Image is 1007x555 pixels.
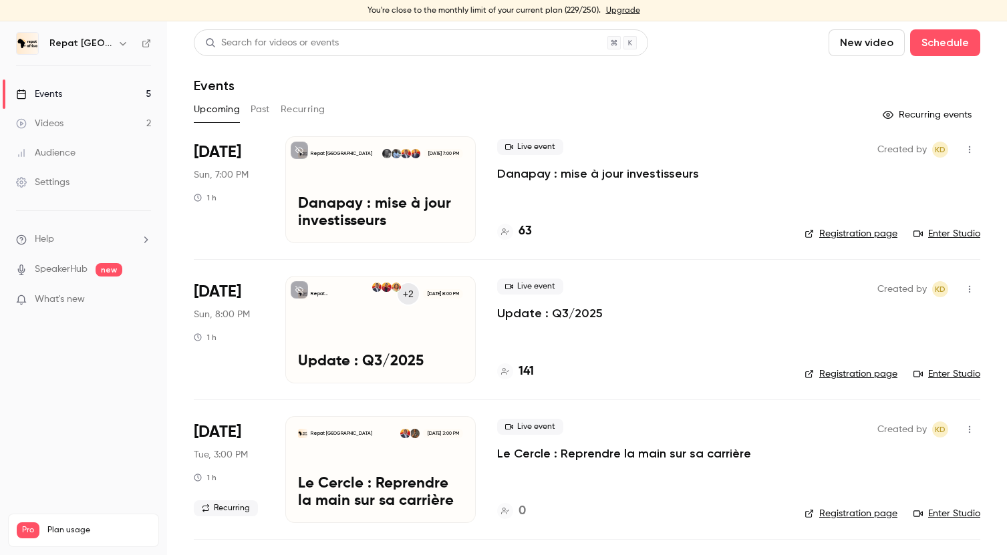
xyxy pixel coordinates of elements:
button: Upcoming [194,99,240,120]
iframe: Noticeable Trigger [135,294,151,306]
a: Le Cercle : Reprendre la main sur sa carrièreRepat [GEOGRAPHIC_DATA]Hannah DehauteurKara Diaby[DA... [285,416,476,523]
a: Update : Q3/2025Repat [GEOGRAPHIC_DATA]+2Aïssatou Konaté-TraoréFatoumata DiaKara Diaby[DATE] 8:00... [285,276,476,383]
p: Repat [GEOGRAPHIC_DATA] [311,430,372,437]
a: Registration page [805,507,897,520]
span: Kara Diaby [932,142,948,158]
div: Events [16,87,62,101]
span: KD [935,142,946,158]
a: Danapay : mise à jour investisseurs [497,166,699,182]
button: New video [829,29,905,56]
img: Repat Africa [17,33,38,54]
span: [DATE] 7:00 PM [424,149,462,158]
span: Sun, 7:00 PM [194,168,249,182]
span: Live event [497,419,563,435]
img: Kara Diaby [372,283,382,292]
div: 1 h [194,192,217,203]
button: Schedule [910,29,980,56]
a: Danapay : mise à jour investisseursRepat [GEOGRAPHIC_DATA]Mounir TelkassKara DiabyDemba DembeleMo... [285,136,476,243]
a: Enter Studio [913,227,980,240]
a: Upgrade [606,5,640,16]
span: Tue, 3:00 PM [194,448,248,461]
div: Search for videos or events [205,36,339,50]
span: [DATE] [194,142,241,163]
span: Kara Diaby [932,281,948,297]
div: 1 h [194,332,217,343]
span: What's new [35,293,85,307]
a: 0 [497,502,526,520]
div: Settings [16,176,69,189]
a: Update : Q3/2025 [497,305,603,321]
span: Help [35,232,54,246]
span: [DATE] [194,421,241,443]
h6: Repat [GEOGRAPHIC_DATA] [49,37,112,50]
img: Aïssatou Konaté-Traoré [392,283,401,292]
img: Kara Diaby [400,429,410,438]
h4: 141 [519,363,534,381]
div: Sep 28 Sun, 7:00 PM (Europe/Paris) [194,136,264,243]
a: Enter Studio [913,367,980,381]
li: help-dropdown-opener [16,232,151,246]
div: +2 [396,282,420,306]
span: Live event [497,279,563,295]
span: new [96,263,122,276]
img: Kara Diaby [401,149,410,158]
img: Mounir Telkass [411,149,420,158]
span: Plan usage [47,525,150,536]
button: Recurring [281,99,325,120]
span: Created by [877,421,927,437]
a: Registration page [805,227,897,240]
span: Kara Diaby [932,421,948,437]
div: Audience [16,146,76,160]
a: Le Cercle : Reprendre la main sur sa carrière [497,445,751,461]
div: Sep 28 Sun, 8:00 PM (Europe/Brussels) [194,276,264,383]
div: Sep 30 Tue, 1:00 PM (Africa/Abidjan) [194,416,264,523]
p: Repat [GEOGRAPHIC_DATA] [311,291,372,297]
span: Recurring [194,500,258,516]
img: Fatoumata Dia [382,283,391,292]
a: Enter Studio [913,507,980,520]
img: Demba Dembele [392,149,401,158]
div: 1 h [194,472,217,483]
p: Danapay : mise à jour investisseurs [298,196,463,230]
span: KD [935,281,946,297]
span: Created by [877,142,927,158]
span: [DATE] 8:00 PM [423,289,462,299]
span: Sun, 8:00 PM [194,308,250,321]
span: Live event [497,139,563,155]
span: Created by [877,281,927,297]
a: SpeakerHub [35,262,88,276]
p: Le Cercle : Reprendre la main sur sa carrière [298,476,463,510]
a: Registration page [805,367,897,381]
span: [DATE] [194,281,241,303]
button: Past [251,99,270,120]
h1: Events [194,77,235,94]
span: Pro [17,522,39,538]
button: Recurring events [877,104,980,126]
p: Update : Q3/2025 [298,353,463,371]
a: 63 [497,222,532,240]
img: Le Cercle : Reprendre la main sur sa carrière [298,429,307,438]
img: Moussa Dembele [382,149,392,158]
div: Videos [16,117,63,130]
a: 141 [497,363,534,381]
h4: 0 [519,502,526,520]
img: Hannah Dehauteur [410,429,420,438]
span: KD [935,421,946,437]
p: Repat [GEOGRAPHIC_DATA] [311,150,372,157]
span: [DATE] 3:00 PM [423,429,462,438]
h4: 63 [519,222,532,240]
